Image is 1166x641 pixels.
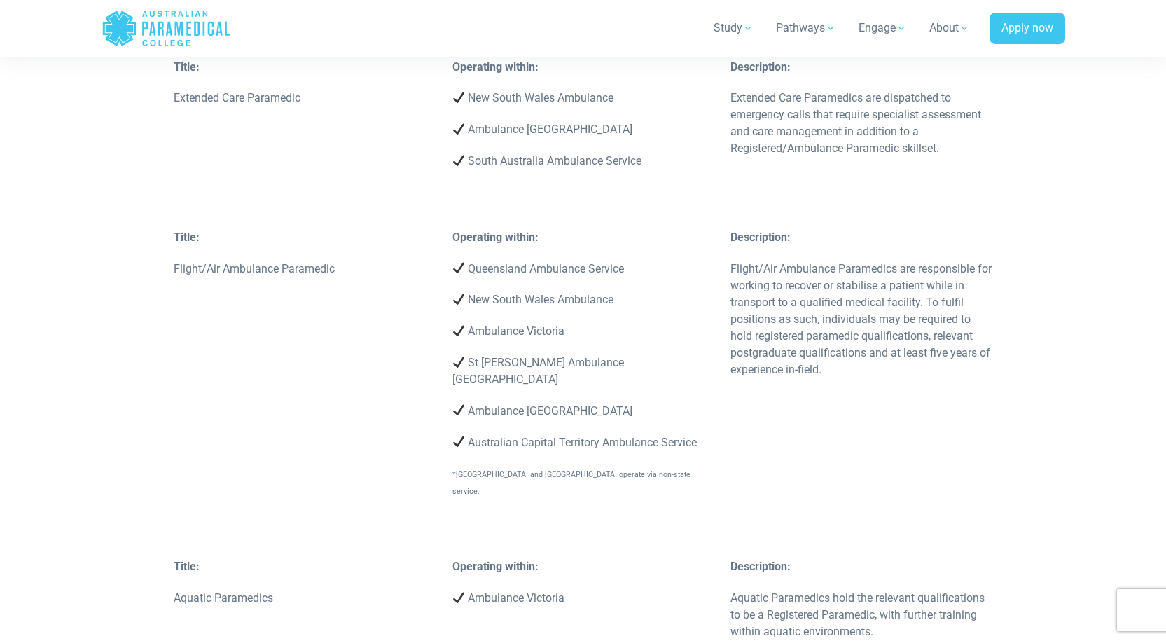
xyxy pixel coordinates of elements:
p: St [PERSON_NAME] Ambulance [GEOGRAPHIC_DATA] [452,354,714,388]
p: Aquatic Paramedics [174,590,436,607]
strong: Operating within: [452,560,539,573]
img: ✔ [453,294,464,305]
p: Flight/Air Ambulance Paramedic [174,261,436,277]
p: Ambulance Victoria [452,323,714,340]
span: *[GEOGRAPHIC_DATA] and [GEOGRAPHIC_DATA] operate via non-state service. [452,470,690,496]
img: ✔ [453,262,464,273]
p: Australian Capital Territory Ambulance Service [452,434,714,451]
strong: Operating within: [452,230,539,244]
img: ✔ [453,325,464,336]
p: Queensland Ambulance Service [452,261,714,277]
img: ✔ [453,123,464,135]
p: New South Wales Ambulance [452,291,714,308]
img: ✔ [453,92,464,103]
p: Extended Care Paramedic [174,90,436,106]
p: South Australia Ambulance Service [452,153,714,170]
strong: Description: [730,60,791,74]
a: Pathways [768,8,845,48]
a: About [921,8,978,48]
p: Ambulance [GEOGRAPHIC_DATA] [452,403,714,420]
strong: Title: [174,230,200,244]
p: Extended Care Paramedics are dispatched to emergency calls that require specialist assessment and... [730,90,992,157]
a: Study [705,8,762,48]
p: New South Wales Ambulance [452,90,714,106]
img: ✔ [453,592,464,603]
strong: Description: [730,230,791,244]
p: Aquatic Paramedics hold the relevant qualifications to be a Registered Paramedic, with further tr... [730,590,992,640]
img: ✔ [453,357,464,368]
p: Flight/Air Ambulance Paramedics are responsible for working to recover or stabilise a patient whi... [730,261,992,378]
strong: Description: [730,560,791,573]
img: ✔ [453,404,464,415]
strong: Title: [174,60,200,74]
a: Engage [850,8,915,48]
strong: Title: [174,560,200,573]
a: Australian Paramedical College [102,6,231,51]
p: Ambulance Victoria [452,590,714,607]
img: ✔ [453,155,464,166]
p: Ambulance [GEOGRAPHIC_DATA] [452,121,714,138]
a: Apply now [990,13,1065,45]
img: ✔ [453,436,464,447]
strong: Operating within: [452,60,539,74]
